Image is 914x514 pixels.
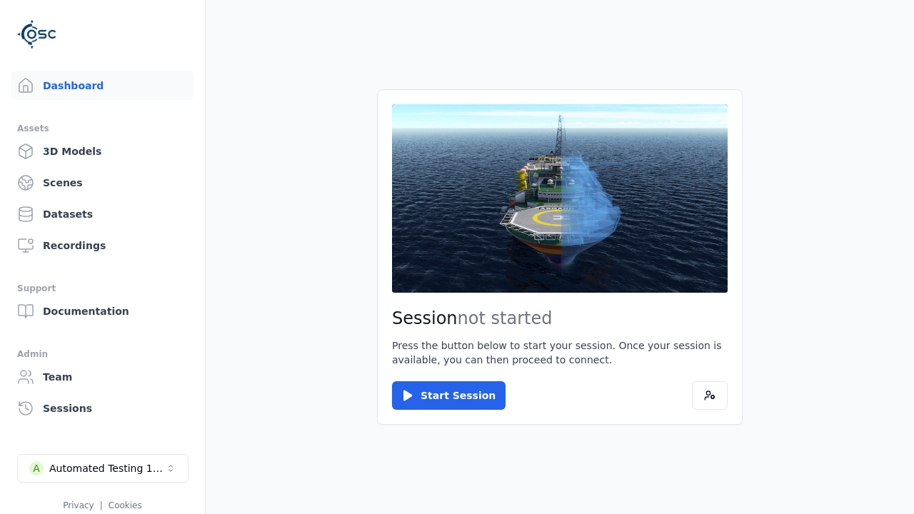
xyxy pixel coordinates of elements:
a: Recordings [11,231,194,260]
span: not started [458,308,553,328]
a: 3D Models [11,137,194,166]
a: Team [11,363,194,391]
div: Automated Testing 1 - Playwright [49,461,165,475]
a: Datasets [11,200,194,228]
img: Logo [17,14,57,54]
p: Press the button below to start your session. Once your session is available, you can then procee... [392,338,728,367]
a: Dashboard [11,71,194,100]
button: Start Session [392,381,506,410]
h2: Session [392,307,728,330]
div: Support [17,280,188,297]
div: Admin [17,346,188,363]
div: A [29,461,44,475]
a: Scenes [11,168,194,197]
button: Select a workspace [17,454,189,483]
a: Cookies [109,500,142,510]
a: Privacy [63,500,94,510]
div: Assets [17,120,188,137]
a: Sessions [11,394,194,423]
span: | [100,500,103,510]
a: Documentation [11,297,194,326]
